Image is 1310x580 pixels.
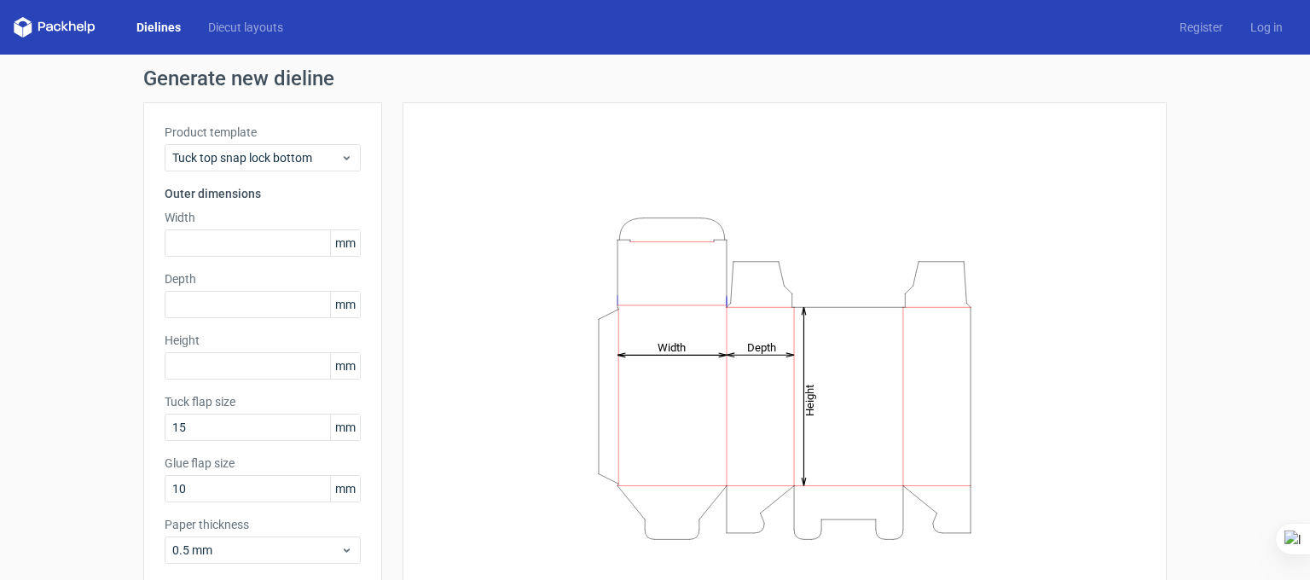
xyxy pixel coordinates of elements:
[330,353,360,379] span: mm
[194,19,297,36] a: Diecut layouts
[165,516,361,533] label: Paper thickness
[165,393,361,410] label: Tuck flap size
[123,19,194,36] a: Dielines
[747,340,776,353] tspan: Depth
[165,270,361,287] label: Depth
[330,230,360,256] span: mm
[330,292,360,317] span: mm
[803,384,816,415] tspan: Height
[330,415,360,440] span: mm
[165,209,361,226] label: Width
[165,455,361,472] label: Glue flap size
[330,476,360,502] span: mm
[658,340,686,353] tspan: Width
[143,68,1167,89] h1: Generate new dieline
[165,332,361,349] label: Height
[172,542,340,559] span: 0.5 mm
[165,124,361,141] label: Product template
[1166,19,1237,36] a: Register
[172,149,340,166] span: Tuck top snap lock bottom
[1237,19,1296,36] a: Log in
[165,185,361,202] h3: Outer dimensions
